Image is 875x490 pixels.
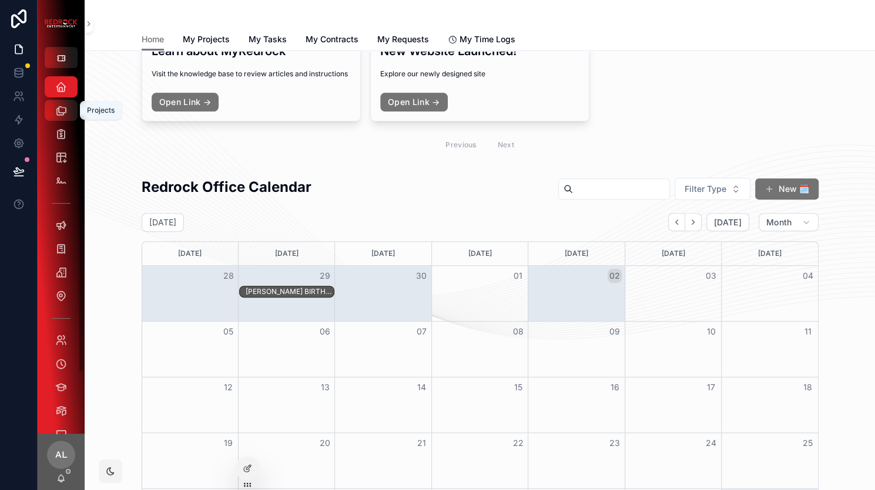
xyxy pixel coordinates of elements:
span: My Contracts [306,33,358,45]
div: [PERSON_NAME] BIRTHDAY [246,287,334,296]
button: 22 [511,436,525,450]
span: My Projects [183,33,230,45]
button: [DATE] [706,213,749,232]
button: 07 [414,325,428,339]
button: 03 [704,269,718,283]
button: 02 [608,269,622,283]
h3: Learn about MyRedrock [152,42,351,60]
span: My Tasks [249,33,287,45]
button: 10 [704,325,718,339]
h2: Redrock Office Calendar [142,177,311,197]
button: 16 [608,380,622,394]
div: [DATE] [434,242,526,265]
div: [DATE] [530,242,622,265]
a: Home [142,29,164,51]
a: Open Link → [152,93,219,111]
a: My Projects [183,29,230,52]
button: 24 [704,436,718,450]
div: [DATE] [144,242,236,265]
span: AL [55,448,68,462]
button: 05 [222,325,236,339]
button: 14 [414,380,428,394]
button: 08 [511,325,525,339]
button: 28 [222,269,236,283]
span: Explore our newly designed site [380,69,579,79]
button: 01 [511,269,525,283]
div: Projects [87,106,115,115]
div: [DATE] [240,242,333,265]
div: [DATE] [627,242,719,265]
div: [DATE] [723,242,816,265]
button: 23 [608,436,622,450]
button: Next [685,213,702,231]
button: Back [668,213,685,231]
button: 30 [414,269,428,283]
button: 04 [800,269,814,283]
span: Month [766,217,792,228]
button: 15 [511,380,525,394]
div: scrollable content [38,68,85,434]
button: 21 [414,436,428,450]
button: 20 [318,436,332,450]
button: 17 [704,380,718,394]
span: My Requests [377,33,429,45]
span: [DATE] [714,217,742,228]
span: Filter Type [685,183,726,195]
div: [DATE] [337,242,429,265]
button: 29 [318,269,332,283]
button: New 🗓️ [755,178,819,200]
a: Open Link → [380,93,448,111]
a: My Time Logs [448,29,515,52]
button: 11 [800,325,814,339]
span: Home [142,33,164,45]
img: App logo [45,19,78,28]
div: JESYKA DUNN BIRTHDAY [246,286,334,297]
button: 18 [800,380,814,394]
button: 09 [608,325,622,339]
button: 06 [318,325,332,339]
h2: [DATE] [149,217,176,228]
a: My Tasks [249,29,287,52]
button: 19 [222,436,236,450]
h3: New Website Launched! [380,42,579,60]
button: 25 [800,436,814,450]
span: My Time Logs [460,33,515,45]
button: Month [759,213,819,232]
button: 13 [318,380,332,394]
a: My Requests [377,29,429,52]
a: My Contracts [306,29,358,52]
span: Visit the knowledge base to review articles and instructions [152,69,351,79]
button: Select Button [675,178,750,200]
button: 12 [222,380,236,394]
